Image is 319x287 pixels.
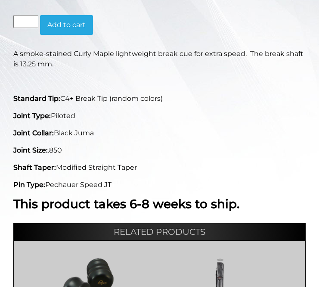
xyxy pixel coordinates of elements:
p: Piloted [13,111,306,121]
p: Black Juma [13,128,306,138]
p: Modified Straight Taper [13,162,306,173]
p: Pechauer Speed JT [13,180,306,190]
strong: Pin Type: [13,181,45,189]
strong: Joint Size: [13,146,48,154]
input: Product quantity [13,15,38,28]
strong: This product takes 6-8 weeks to ship. [13,197,239,211]
p: C4+ Break Tip (random colors) [13,94,306,104]
p: A smoke-stained Curly Maple lightweight break cue for extra speed. The break shaft is 13.25 mm. [13,49,306,69]
strong: Shaft Taper: [13,163,56,172]
h2: Related products [13,223,306,240]
p: .850 [13,145,306,156]
button: Add to cart [40,15,93,35]
strong: Joint Type: [13,112,51,120]
strong: Joint Collar: [13,129,54,137]
strong: Standard Tip: [13,94,60,103]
